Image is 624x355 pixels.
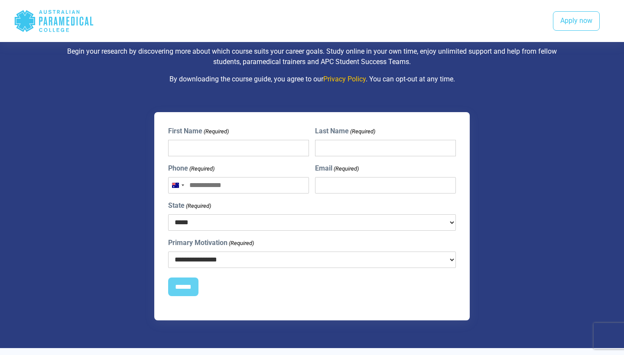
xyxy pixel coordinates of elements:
p: By downloading the course guide, you agree to our . You can opt-out at any time. [58,74,565,84]
div: Australian Paramedical College [14,7,94,35]
a: Apply now [553,11,600,31]
span: (Required) [203,127,229,136]
p: Begin your research by discovering more about which course suits your career goals. Study online ... [58,46,565,67]
span: (Required) [349,127,375,136]
label: State [168,200,211,211]
label: Phone [168,163,214,174]
label: Last Name [315,126,375,136]
span: (Required) [333,165,359,173]
a: Privacy Policy [323,75,366,83]
label: First Name [168,126,229,136]
span: (Required) [228,239,254,248]
span: (Required) [185,202,211,210]
button: Selected country [169,177,187,193]
span: (Required) [189,165,215,173]
label: Email [315,163,359,174]
label: Primary Motivation [168,238,254,248]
